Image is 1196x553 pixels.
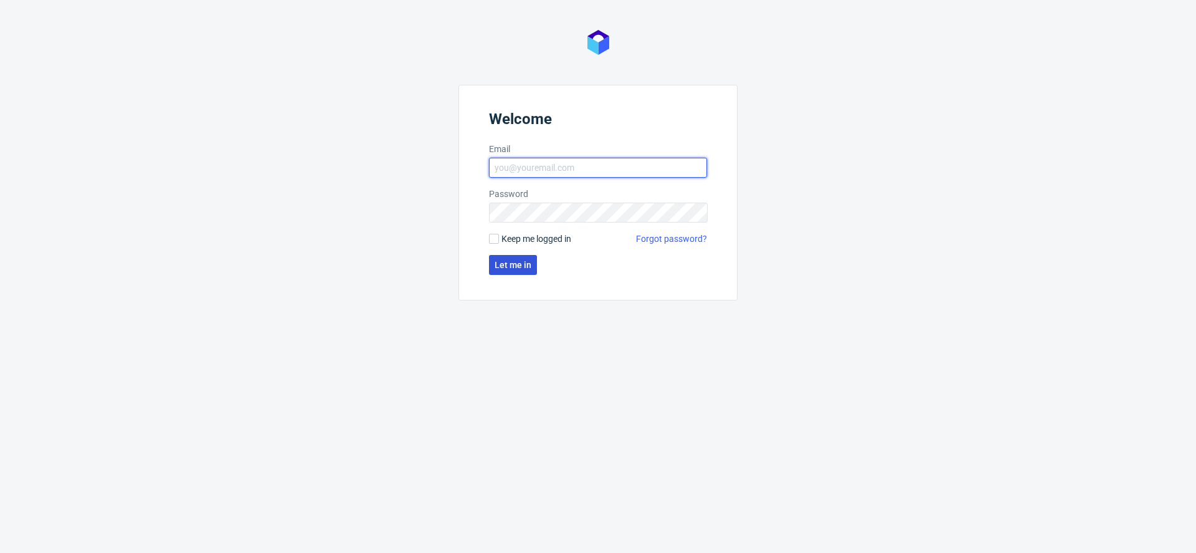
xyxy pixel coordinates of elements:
span: Let me in [495,261,531,269]
label: Email [489,143,707,155]
input: you@youremail.com [489,158,707,178]
a: Forgot password? [636,233,707,245]
span: Keep me logged in [501,233,571,245]
button: Let me in [489,255,537,275]
label: Password [489,188,707,200]
header: Welcome [489,110,707,133]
